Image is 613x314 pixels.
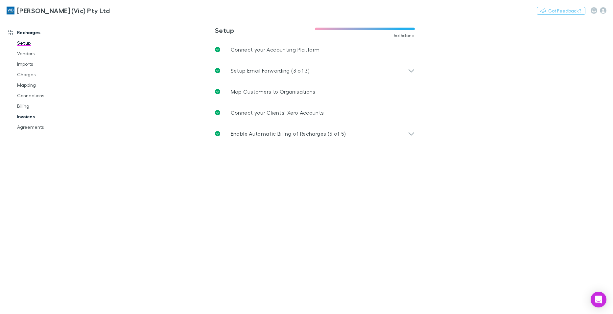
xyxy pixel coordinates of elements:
[11,48,88,59] a: Vendors
[11,69,88,80] a: Charges
[7,7,14,14] img: William Buck (Vic) Pty Ltd's Logo
[210,123,420,144] div: Enable Automatic Billing of Recharges (5 of 5)
[231,46,320,54] p: Connect your Accounting Platform
[210,60,420,81] div: Setup Email Forwarding (3 of 3)
[11,80,88,90] a: Mapping
[11,90,88,101] a: Connections
[3,3,114,18] a: [PERSON_NAME] (Vic) Pty Ltd
[11,111,88,122] a: Invoices
[210,81,420,102] a: Map Customers to Organisations
[11,59,88,69] a: Imports
[591,292,606,307] div: Open Intercom Messenger
[537,7,585,15] button: Got Feedback?
[394,33,415,38] span: 5 of 5 done
[210,102,420,123] a: Connect your Clients’ Xero Accounts
[231,109,324,117] p: Connect your Clients’ Xero Accounts
[231,130,346,138] p: Enable Automatic Billing of Recharges (5 of 5)
[17,7,110,14] h3: [PERSON_NAME] (Vic) Pty Ltd
[1,27,88,38] a: Recharges
[210,39,420,60] a: Connect your Accounting Platform
[11,101,88,111] a: Billing
[11,38,88,48] a: Setup
[11,122,88,132] a: Agreements
[215,26,315,34] h3: Setup
[231,67,310,75] p: Setup Email Forwarding (3 of 3)
[231,88,316,96] p: Map Customers to Organisations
